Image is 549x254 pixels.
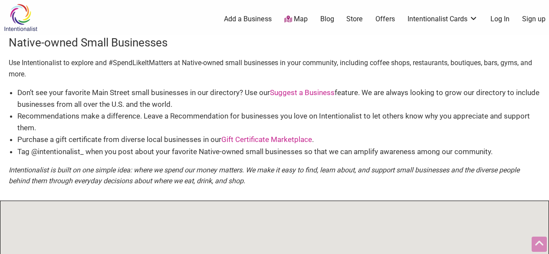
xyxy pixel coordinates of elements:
li: Don’t see your favorite Main Street small businesses in our directory? Use our feature. We are al... [17,87,540,110]
a: Intentionalist Cards [408,14,478,24]
h3: Native-owned Small Businesses [9,35,540,50]
a: Store [346,14,363,24]
em: Intentionalist is built on one simple idea: where we spend our money matters. We make it easy to ... [9,166,519,185]
a: Blog [320,14,334,24]
p: Use Intentionalist to explore and #SpendLikeItMatters at Native-owned small businesses in your co... [9,57,540,79]
a: Suggest a Business [270,88,335,97]
li: Purchase a gift certificate from diverse local businesses in our . [17,134,540,145]
li: Recommendations make a difference. Leave a Recommendation for businesses you love on Intentionali... [17,110,540,134]
li: Tag @intentionalist_ when you post about your favorite Native-owned small businesses so that we c... [17,146,540,158]
div: Scroll Back to Top [532,237,547,252]
a: Map [284,14,308,24]
a: Log In [490,14,510,24]
a: Sign up [522,14,546,24]
a: Add a Business [224,14,272,24]
a: Offers [375,14,395,24]
a: Gift Certificate Marketplace [221,135,312,144]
